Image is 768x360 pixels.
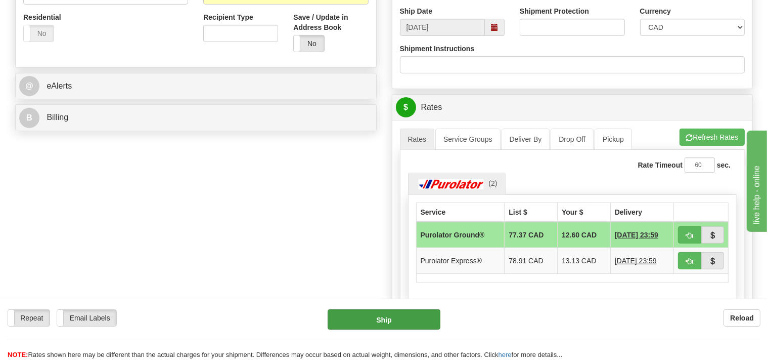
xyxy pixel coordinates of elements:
td: 78.91 CAD [505,248,558,273]
label: sec. [717,160,731,170]
th: Your $ [558,203,611,222]
a: Rates [400,129,435,150]
span: @ [19,76,39,96]
span: 1 Day [615,256,657,266]
a: Drop Off [551,129,594,150]
a: Pickup [595,129,632,150]
td: 13.13 CAD [558,248,611,273]
td: 12.60 CAD [558,222,611,248]
label: Save / Update in Address Book [293,12,368,32]
label: Residential [23,12,61,22]
th: Delivery [610,203,673,222]
span: (2) [488,179,497,187]
button: Ship [328,309,440,330]
td: 77.37 CAD [505,222,558,248]
div: live help - online [8,6,94,18]
th: Service [416,203,505,222]
label: Currency [640,6,671,16]
label: Repeat [8,310,50,326]
img: Purolator [416,179,487,189]
span: $ [396,97,416,117]
label: No [24,25,54,42]
label: Shipment Protection [520,6,589,16]
a: Service Groups [435,129,500,150]
td: Purolator Ground® [416,222,505,248]
label: Rate Timeout [638,160,683,170]
button: Refresh Rates [680,129,745,146]
span: NOTE: [8,351,28,358]
span: 2 Days [615,230,658,240]
a: $Rates [396,97,749,118]
b: Reload [730,314,754,322]
a: @ eAlerts [19,76,373,97]
a: Deliver By [502,129,550,150]
span: eAlerts [47,82,72,90]
a: B Billing [19,107,373,128]
td: Purolator Express® [416,248,505,273]
label: No [294,35,324,52]
span: B [19,108,39,128]
label: Email Labels [57,310,116,326]
th: List $ [505,203,558,222]
label: Recipient Type [203,12,253,22]
iframe: chat widget [745,128,767,231]
label: Ship Date [400,6,433,16]
span: Billing [47,113,68,122]
button: Reload [724,309,760,327]
a: here [499,351,512,358]
label: Shipment Instructions [400,44,475,54]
